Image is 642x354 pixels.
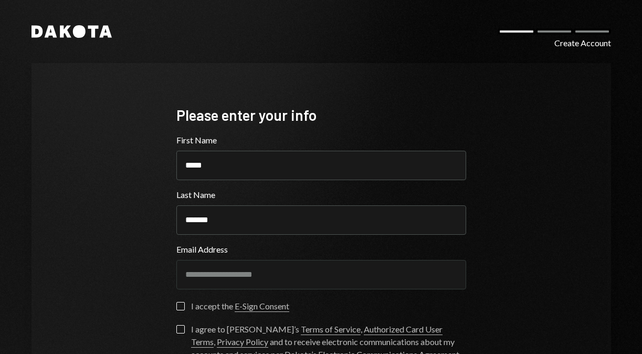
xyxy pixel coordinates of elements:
a: E-Sign Consent [235,301,289,312]
div: Create Account [554,37,611,49]
a: Privacy Policy [217,337,268,348]
label: Email Address [176,243,466,256]
a: Terms of Service [301,324,361,335]
a: Authorized Card User Terms [191,324,443,348]
label: First Name [176,134,466,147]
label: Last Name [176,189,466,201]
div: Please enter your info [176,105,466,126]
button: I accept the E-Sign Consent [176,302,185,310]
div: I accept the [191,300,289,313]
button: I agree to [PERSON_NAME]’s Terms of Service, Authorized Card User Terms, Privacy Policy and to re... [176,325,185,334]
